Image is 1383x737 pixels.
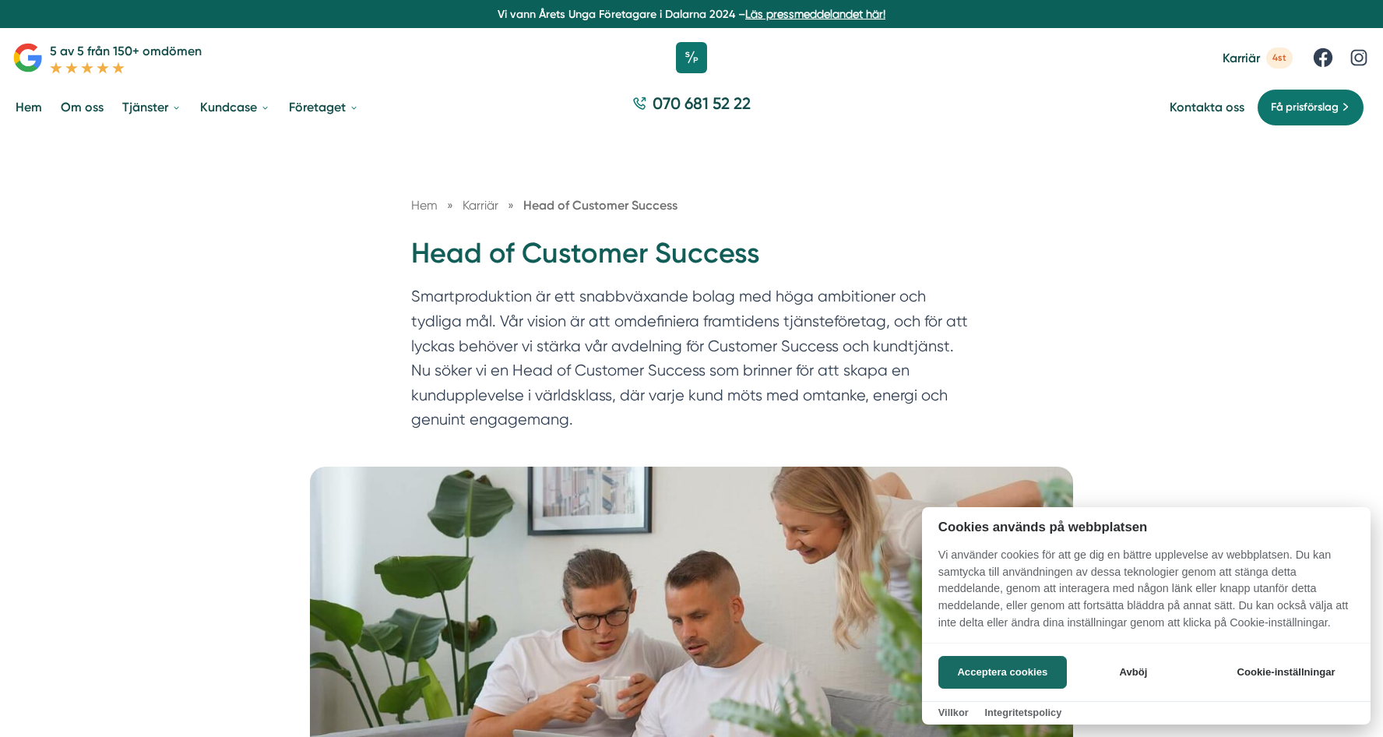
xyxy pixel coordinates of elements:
p: Vi använder cookies för att ge dig en bättre upplevelse av webbplatsen. Du kan samtycka till anvä... [922,547,1371,642]
button: Cookie-inställningar [1218,656,1354,689]
a: Integritetspolicy [984,707,1061,718]
h2: Cookies används på webbplatsen [922,520,1371,534]
button: Avböj [1072,656,1195,689]
button: Acceptera cookies [938,656,1067,689]
a: Villkor [938,707,969,718]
